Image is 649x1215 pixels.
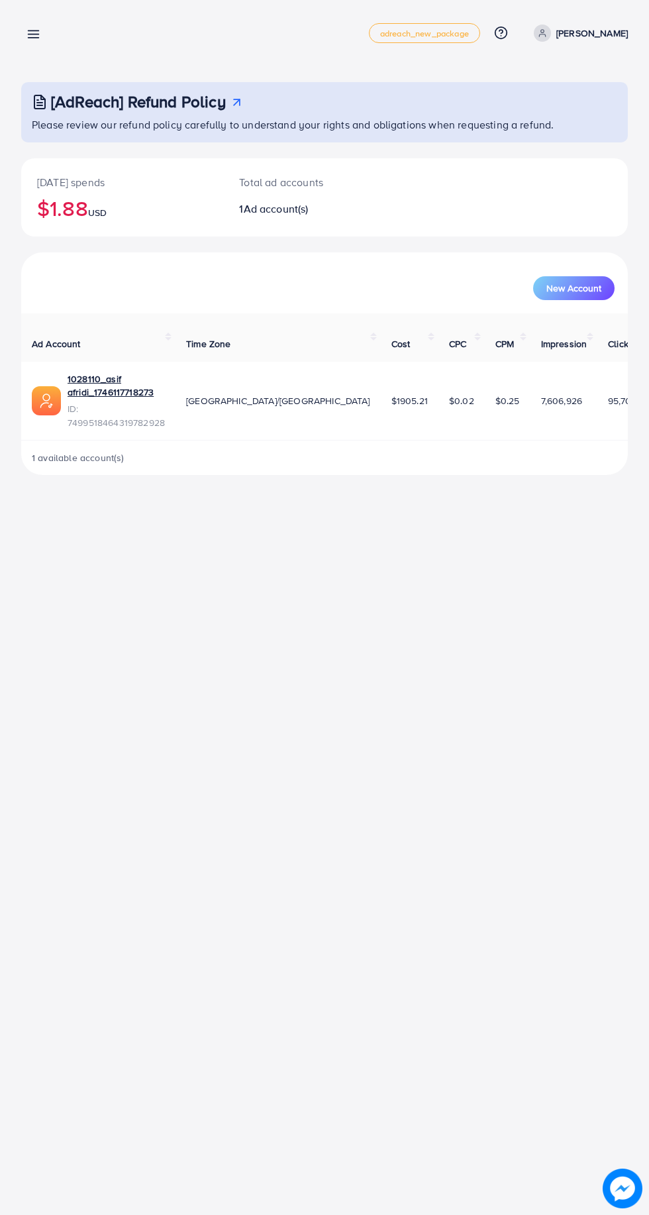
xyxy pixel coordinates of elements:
span: 1 available account(s) [32,451,125,464]
span: CPM [495,337,514,350]
p: [DATE] spends [37,174,207,190]
span: Ad account(s) [244,201,309,216]
img: image [603,1169,642,1208]
a: adreach_new_package [369,23,480,43]
span: CPC [449,337,466,350]
span: New Account [546,284,601,293]
p: Total ad accounts [239,174,359,190]
a: 1028110_asif afridi_1746117718273 [68,372,165,399]
p: Please review our refund policy carefully to understand your rights and obligations when requesti... [32,117,620,132]
img: ic-ads-acc.e4c84228.svg [32,386,61,415]
h2: 1 [239,203,359,215]
span: USD [88,206,107,219]
p: [PERSON_NAME] [556,25,628,41]
span: 7,606,926 [541,394,582,407]
span: Clicks [608,337,633,350]
a: [PERSON_NAME] [528,25,628,42]
span: ID: 7499518464319782928 [68,402,165,429]
span: adreach_new_package [380,29,469,38]
h3: [AdReach] Refund Policy [51,92,226,111]
span: 95,708 [608,394,636,407]
span: [GEOGRAPHIC_DATA]/[GEOGRAPHIC_DATA] [186,394,370,407]
button: New Account [533,276,615,300]
span: Cost [391,337,411,350]
span: Impression [541,337,587,350]
span: $0.02 [449,394,474,407]
span: Time Zone [186,337,230,350]
span: $1905.21 [391,394,428,407]
h2: $1.88 [37,195,207,221]
span: Ad Account [32,337,81,350]
span: $0.25 [495,394,520,407]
